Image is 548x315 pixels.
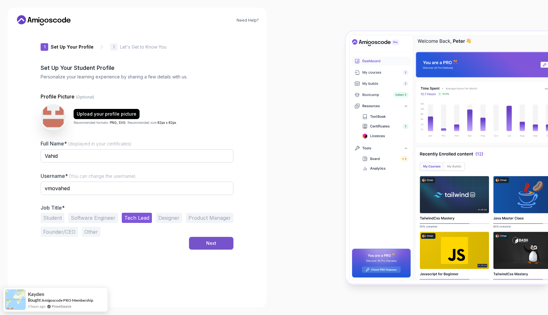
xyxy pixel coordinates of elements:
button: Student [41,213,64,223]
div: Next [206,240,216,246]
img: provesource social proof notification image [5,289,26,310]
p: Recommended formats: . Recommended size: . [74,120,177,125]
input: Enter your Username [41,182,233,195]
label: Username* [41,173,136,179]
span: (displayed in your certificates) [68,141,132,146]
p: Set Up Your Profile [51,44,94,50]
span: Bought [28,298,41,303]
a: Need Help? [237,18,259,23]
span: (Optional) [76,95,94,99]
a: Amigoscode PRO Membership [42,298,93,303]
span: Kayden [28,292,44,297]
p: Personalize your learning experience by sharing a few details with us. [41,74,233,80]
button: Other [82,227,101,237]
button: Next [189,237,233,250]
button: Tech Lead [122,213,152,223]
img: user profile image [41,104,66,129]
button: Designer [156,213,182,223]
button: Founder/CEO [41,227,78,237]
span: PNG, SVG [110,121,126,124]
button: Upload your profile picture [74,109,140,119]
p: Profile Picture [41,93,233,100]
span: 82px x 82px [157,121,176,124]
h2: Set Up Your Student Profile [41,64,233,72]
div: Upload your profile picture [77,111,136,117]
span: (You can change the username) [69,173,136,179]
p: 2 [113,45,115,49]
a: Home link [15,15,72,25]
span: 5 hours ago [28,304,45,309]
p: Job Title* [41,204,233,211]
a: ProveSource [52,304,71,309]
p: Let's Get to Know You [120,44,166,50]
label: Full Name* [41,140,132,147]
input: Enter your Full Name [41,149,233,163]
p: 1 [44,45,45,49]
button: Product Manager [186,213,233,223]
button: Software Engineer [68,213,118,223]
img: Amigoscode Dashboard [346,31,548,284]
